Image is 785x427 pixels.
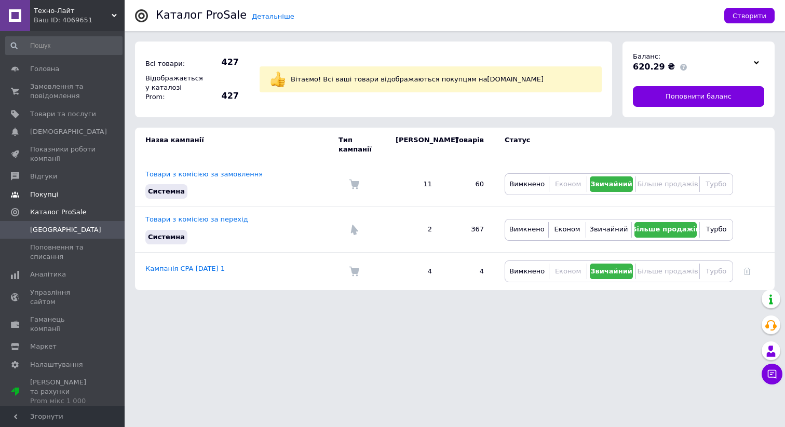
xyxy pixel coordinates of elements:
div: Відображається у каталозі Prom: [143,71,200,105]
span: Системна [148,187,185,195]
td: Товарів [442,128,494,162]
img: Комісія за замовлення [349,266,359,277]
span: Економ [554,225,580,233]
span: 620.29 ₴ [633,62,675,72]
button: Турбо [702,264,730,279]
button: Економ [552,264,584,279]
div: Prom мікс 1 000 [30,396,96,406]
td: [PERSON_NAME] [385,128,442,162]
td: 2 [385,207,442,252]
span: Більше продажів [632,225,700,233]
span: Аналітика [30,270,66,279]
span: [DEMOGRAPHIC_DATA] [30,127,107,136]
button: Турбо [702,222,730,238]
span: Економ [555,180,581,188]
span: Налаштування [30,360,83,369]
span: Створити [733,12,766,20]
span: Управління сайтом [30,288,96,307]
span: Вимкнено [509,267,545,275]
span: Поповнити баланс [666,92,732,101]
img: Комісія за перехід [349,225,359,235]
button: Звичайний [590,264,633,279]
span: Головна [30,64,59,74]
span: Маркет [30,342,57,351]
span: [GEOGRAPHIC_DATA] [30,225,101,235]
span: Техно-Лайт [34,6,112,16]
span: Баланс: [633,52,660,60]
span: Звичайний [590,180,632,188]
button: Звичайний [589,222,629,238]
span: 427 [202,90,239,102]
div: Всі товари: [143,57,200,71]
span: Вимкнено [509,225,545,233]
button: Більше продажів [634,222,697,238]
input: Пошук [5,36,123,55]
span: Вимкнено [509,180,545,188]
td: 60 [442,162,494,207]
button: Вимкнено [508,264,546,279]
span: Гаманець компанії [30,315,96,334]
button: Більше продажів [639,176,696,192]
div: Каталог ProSale [156,10,247,21]
td: 4 [442,252,494,290]
button: Звичайний [590,176,633,192]
td: 367 [442,207,494,252]
a: Поповнити баланс [633,86,764,107]
td: Тип кампанії [339,128,385,162]
span: Каталог ProSale [30,208,86,217]
button: Більше продажів [639,264,696,279]
span: [PERSON_NAME] та рахунки [30,378,96,406]
span: Відгуки [30,172,57,181]
span: Економ [555,267,581,275]
button: Створити [724,8,775,23]
button: Вимкнено [508,176,546,192]
div: Ваш ID: 4069651 [34,16,125,25]
a: Товари з комісією за замовлення [145,170,263,178]
span: Покупці [30,190,58,199]
span: Турбо [706,225,727,233]
span: Більше продажів [637,267,698,275]
td: 11 [385,162,442,207]
td: 4 [385,252,442,290]
td: Статус [494,128,733,162]
button: Вимкнено [508,222,546,238]
div: Вітаємо! Всі ваші товари відображаються покупцям на [DOMAIN_NAME] [288,72,594,87]
button: Турбо [702,176,730,192]
span: Звичайний [590,225,628,233]
span: Більше продажів [637,180,698,188]
button: Економ [551,222,583,238]
span: 427 [202,57,239,68]
a: Детальніше [252,12,294,20]
span: Системна [148,233,185,241]
span: Поповнення та списання [30,243,96,261]
span: Звичайний [590,267,632,275]
span: Товари та послуги [30,109,96,119]
img: Комісія за замовлення [349,179,359,189]
span: Турбо [706,267,726,275]
span: Замовлення та повідомлення [30,82,96,101]
button: Чат з покупцем [762,364,782,384]
button: Економ [552,176,584,192]
a: Видалити [743,267,751,275]
td: Назва кампанії [135,128,339,162]
span: Показники роботи компанії [30,145,96,163]
a: Кампанія CPA [DATE] 1 [145,265,225,272]
span: Турбо [706,180,726,188]
a: Товари з комісією за перехід [145,215,248,223]
img: :+1: [270,72,286,87]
